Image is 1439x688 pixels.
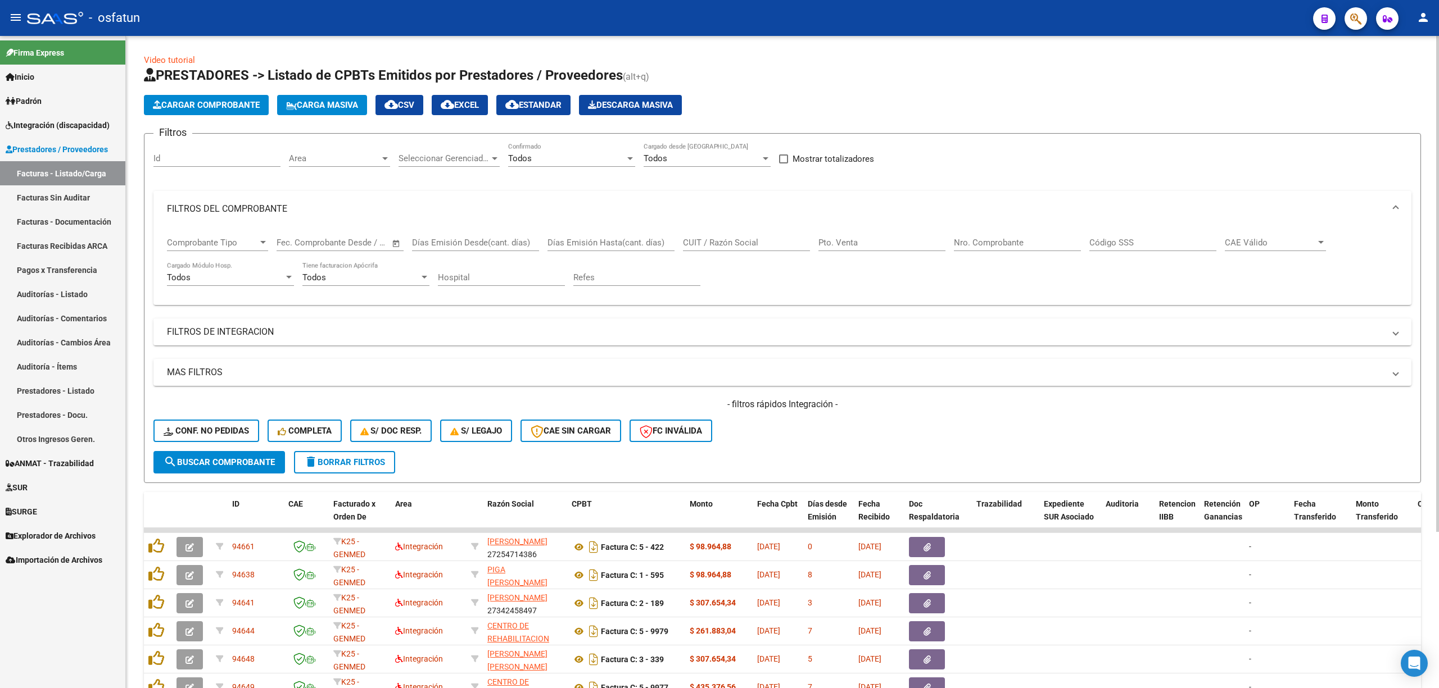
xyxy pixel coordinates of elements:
span: K25 - GENMED [333,537,365,559]
span: CAE SIN CARGAR [531,426,611,436]
datatable-header-cell: Area [391,492,467,541]
span: CAE Válido [1225,238,1316,248]
span: Carga Masiva [286,100,358,110]
span: Retencion IIBB [1159,499,1196,521]
span: Borrar Filtros [304,457,385,467]
div: 27317051196 [487,648,563,671]
span: Todos [302,272,326,283]
span: Estandar [505,100,562,110]
mat-icon: menu [9,11,22,24]
div: 27342458497 [487,591,563,615]
datatable-header-cell: ID [228,492,284,541]
datatable-header-cell: CAE [284,492,329,541]
div: 30711035776 [487,619,563,643]
span: Integración [395,654,443,663]
span: [DATE] [757,626,780,635]
strong: Factura C: 1 - 595 [601,571,664,580]
span: Importación de Archivos [6,554,102,566]
span: Auditoria [1106,499,1139,508]
strong: $ 98.964,88 [690,570,731,579]
span: [DATE] [757,654,780,663]
button: Conf. no pedidas [153,420,259,442]
mat-icon: cloud_download [441,98,454,111]
strong: $ 261.883,04 [690,626,736,635]
datatable-header-cell: CPBT [567,492,685,541]
h4: - filtros rápidos Integración - [153,398,1411,411]
div: 23378732204 [487,563,563,587]
strong: Factura C: 5 - 422 [601,543,664,552]
span: Firma Express [6,47,64,59]
div: FILTROS DEL COMPROBANTE [153,227,1411,306]
datatable-header-cell: OP [1245,492,1289,541]
h3: Filtros [153,125,192,140]
span: Doc Respaldatoria [909,499,960,521]
span: (alt+q) [623,71,649,82]
span: 7 [808,626,812,635]
span: SUR [6,481,28,494]
span: FC Inválida [640,426,702,436]
input: Fecha fin [332,238,387,248]
span: - osfatun [89,6,140,30]
mat-panel-title: FILTROS DE INTEGRACION [167,326,1384,338]
span: 3 [808,598,812,607]
span: Días desde Emisión [808,499,847,521]
span: Trazabilidad [976,499,1022,508]
mat-panel-title: MAS FILTROS [167,366,1384,379]
button: Cargar Comprobante [144,95,269,115]
i: Descargar documento [586,650,601,668]
datatable-header-cell: Retención Ganancias [1200,492,1245,541]
span: Todos [508,153,532,163]
span: Monto Transferido [1356,499,1398,521]
span: Explorador de Archivos [6,530,96,542]
span: - [1249,654,1251,663]
datatable-header-cell: Monto Transferido [1351,492,1413,541]
span: [DATE] [858,626,881,635]
span: [DATE] [858,542,881,551]
strong: Factura C: 2 - 189 [601,599,664,608]
span: CPBT [572,499,592,508]
button: CSV [375,95,423,115]
span: [DATE] [757,542,780,551]
strong: $ 307.654,34 [690,598,736,607]
strong: Factura C: 3 - 339 [601,655,664,664]
span: PRESTADORES -> Listado de CPBTs Emitidos por Prestadores / Proveedores [144,67,623,83]
span: ANMAT - Trazabilidad [6,457,94,470]
span: Integración [395,598,443,607]
span: - [1249,598,1251,607]
i: Descargar documento [586,622,601,640]
span: S/ Doc Resp. [360,426,422,436]
span: ID [232,499,239,508]
span: Todos [167,272,191,283]
span: [DATE] [858,654,881,663]
button: Buscar Comprobante [153,451,285,473]
datatable-header-cell: Expediente SUR Asociado [1039,492,1101,541]
strong: Factura C: 5 - 9979 [601,627,668,636]
mat-icon: cloud_download [505,98,519,111]
button: S/ Doc Resp. [350,420,432,442]
span: PIGA [PERSON_NAME] [487,565,547,587]
button: S/ legajo [440,420,512,442]
mat-icon: person [1417,11,1430,24]
span: 8 [808,570,812,579]
span: [DATE] [858,598,881,607]
button: Carga Masiva [277,95,367,115]
span: EXCEL [441,100,479,110]
datatable-header-cell: Monto [685,492,753,541]
span: Prestadores / Proveedores [6,143,108,156]
span: 5 [808,654,812,663]
datatable-header-cell: Retencion IIBB [1155,492,1200,541]
span: CENTRO DE REHABILITACION MEDICO PRIVADO SRL [487,621,551,668]
span: Todos [644,153,667,163]
span: - [1249,570,1251,579]
strong: $ 307.654,34 [690,654,736,663]
span: Facturado x Orden De [333,499,375,521]
button: Completa [268,420,342,442]
i: Descargar documento [586,566,601,584]
datatable-header-cell: Razón Social [483,492,567,541]
span: OP [1249,499,1260,508]
span: Retención Ganancias [1204,499,1242,521]
span: Area [289,153,380,163]
span: Cargar Comprobante [153,100,260,110]
span: [DATE] [858,570,881,579]
datatable-header-cell: Auditoria [1101,492,1155,541]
